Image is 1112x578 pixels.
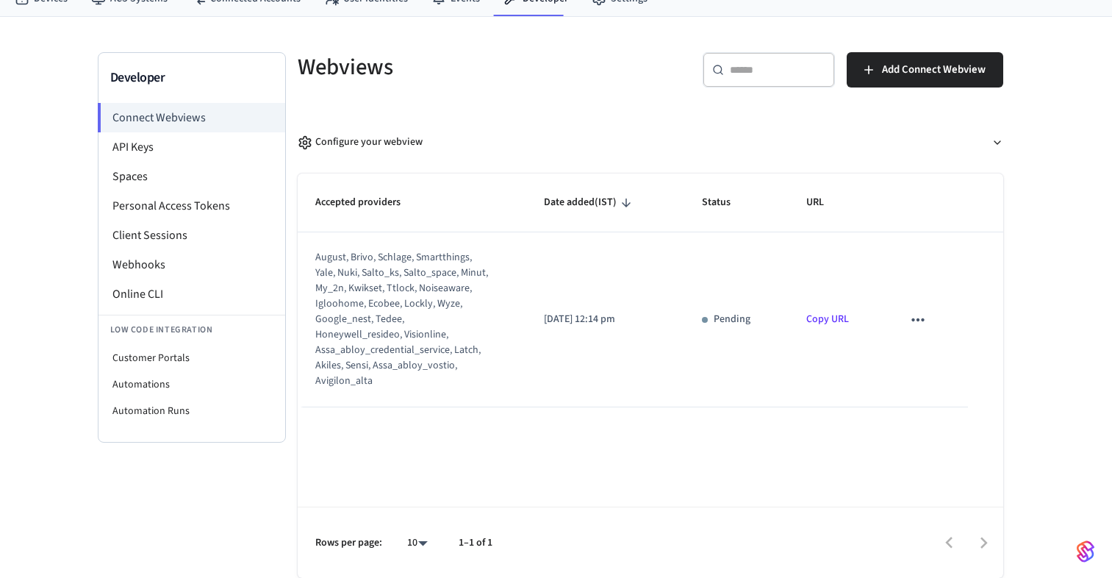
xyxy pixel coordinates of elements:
[298,174,1003,407] table: sticky table
[459,535,492,551] p: 1–1 of 1
[315,191,420,214] span: Accepted providers
[806,312,849,327] a: Copy URL
[98,315,285,345] li: Low Code Integration
[98,162,285,191] li: Spaces
[98,279,285,309] li: Online CLI
[98,132,285,162] li: API Keys
[298,52,642,82] h5: Webviews
[400,532,435,554] div: 10
[315,535,382,551] p: Rows per page:
[98,103,285,132] li: Connect Webviews
[98,191,285,221] li: Personal Access Tokens
[98,345,285,371] li: Customer Portals
[1077,540,1094,563] img: SeamLogoGradient.69752ec5.svg
[847,52,1003,88] button: Add Connect Webview
[544,191,636,214] span: Date added(IST)
[98,250,285,279] li: Webhooks
[98,398,285,424] li: Automation Runs
[882,60,986,79] span: Add Connect Webview
[714,312,750,327] p: Pending
[98,371,285,398] li: Automations
[98,221,285,250] li: Client Sessions
[315,250,489,389] div: august, brivo, schlage, smartthings, yale, nuki, salto_ks, salto_space, minut, my_2n, kwikset, tt...
[702,191,750,214] span: Status
[298,123,1003,162] button: Configure your webview
[298,135,423,150] div: Configure your webview
[110,68,273,88] h3: Developer
[544,312,667,327] p: [DATE] 12:14 pm
[806,191,843,214] span: URL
